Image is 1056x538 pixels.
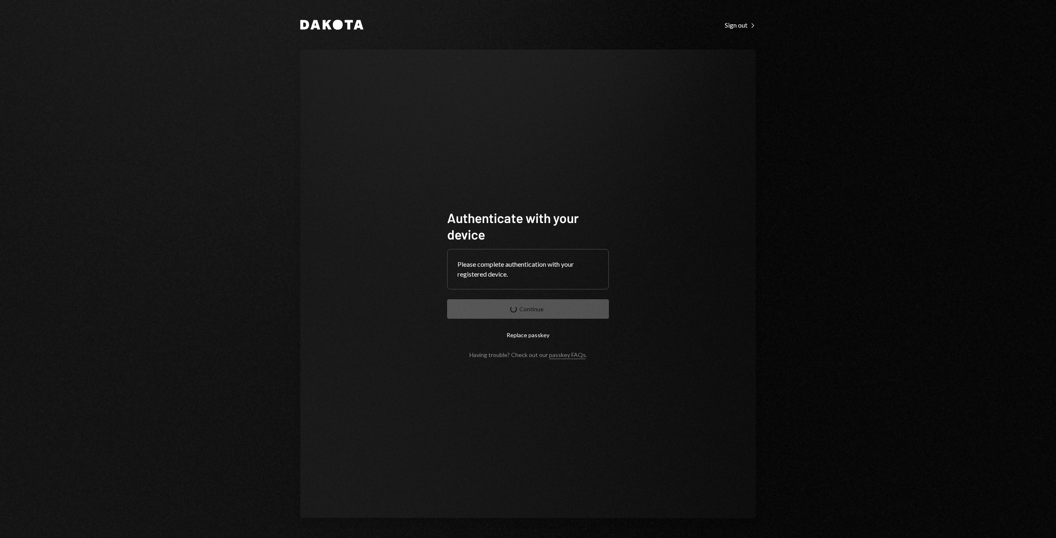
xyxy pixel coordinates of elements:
[447,209,609,242] h1: Authenticate with your device
[457,259,599,279] div: Please complete authentication with your registered device.
[549,351,586,359] a: passkey FAQs
[447,325,609,345] button: Replace passkey
[725,20,756,29] a: Sign out
[725,21,756,29] div: Sign out
[469,351,587,358] div: Having trouble? Check out our .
